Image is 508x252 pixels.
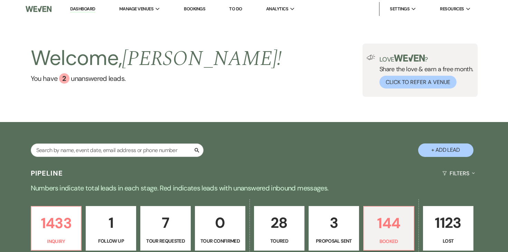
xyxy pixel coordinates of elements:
p: 7 [145,211,186,234]
p: Inquiry [36,237,77,245]
a: 1Follow Up [86,206,136,251]
div: Share the love & earn a free month. [375,55,473,88]
img: loud-speaker-illustration.svg [367,55,375,60]
img: weven-logo-green.svg [394,55,425,62]
a: Dashboard [70,6,95,12]
a: 1433Inquiry [31,206,82,251]
a: 144Booked [363,206,414,251]
button: Click to Refer a Venue [379,76,457,88]
p: Numbers indicate total leads in each stage. Red indicates leads with unanswered inbound messages. [5,183,503,194]
p: Tour Requested [145,237,186,245]
p: 0 [199,211,241,234]
span: [PERSON_NAME] ! [122,43,282,75]
span: Analytics [266,6,288,12]
a: To Do [229,6,242,12]
p: Toured [258,237,300,245]
a: Bookings [184,6,205,12]
a: 3Proposal Sent [309,206,359,251]
p: 28 [258,211,300,234]
a: 1123Lost [423,206,473,251]
a: 7Tour Requested [140,206,191,251]
input: Search by name, event date, email address or phone number [31,143,204,157]
span: Manage Venues [119,6,153,12]
img: Weven Logo [26,2,51,16]
a: You have 2 unanswered leads. [31,73,282,84]
p: 1123 [427,211,469,234]
p: Lost [427,237,469,245]
p: Follow Up [90,237,132,245]
a: 0Tour Confirmed [195,206,245,251]
p: Proposal Sent [313,237,355,245]
p: 3 [313,211,355,234]
a: 28Toured [254,206,304,251]
p: Booked [368,237,410,245]
button: Filters [440,164,477,183]
p: 1433 [36,212,77,235]
h2: Welcome, [31,44,282,73]
p: Tour Confirmed [199,237,241,245]
p: 144 [368,212,410,235]
button: + Add Lead [418,143,473,157]
p: 1 [90,211,132,234]
span: Settings [390,6,410,12]
h3: Pipeline [31,168,63,178]
p: Love ? [379,55,473,63]
span: Resources [440,6,464,12]
div: 2 [59,73,69,84]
